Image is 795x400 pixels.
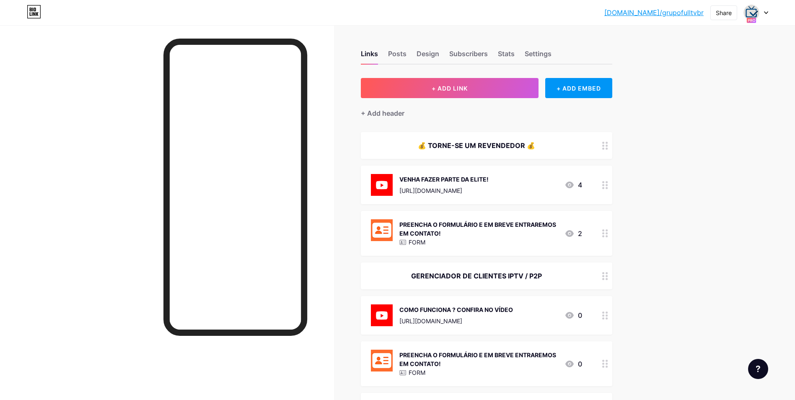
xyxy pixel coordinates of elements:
div: Subscribers [449,49,488,64]
span: + ADD LINK [432,85,468,92]
div: VENHA FAZER PARTE DA ELITE! [399,175,489,184]
div: GERENCIADOR DE CLIENTES IPTV / P2P [371,271,582,281]
div: Design [417,49,439,64]
div: PREENCHA O FORMULÁRIO E EM BREVE ENTRAREMOS EM CONTATO! [399,220,558,238]
div: Settings [525,49,552,64]
img: PREENCHA O FORMULÁRIO E EM BREVE ENTRAREMOS EM CONTATO! [371,219,393,241]
div: 💰 TORNE-SE UM REVENDEDOR 💰 [371,140,582,151]
div: 4 [565,180,582,190]
div: [URL][DOMAIN_NAME] [399,317,513,325]
img: COMO FUNCIONA ? CONFIRA NO VÍDEO [371,304,393,326]
div: 0 [565,359,582,369]
div: PREENCHA O FORMULÁRIO E EM BREVE ENTRAREMOS EM CONTATO! [399,351,558,368]
div: Share [716,8,732,17]
img: PREENCHA O FORMULÁRIO E EM BREVE ENTRAREMOS EM CONTATO! [371,350,393,371]
a: [DOMAIN_NAME]/grupofulltvbr [604,8,704,18]
div: + Add header [361,108,404,118]
div: COMO FUNCIONA ? CONFIRA NO VÍDEO [399,305,513,314]
div: 0 [565,310,582,320]
div: [URL][DOMAIN_NAME] [399,186,489,195]
div: + ADD EMBED [545,78,612,98]
p: FORM [409,238,425,247]
button: + ADD LINK [361,78,539,98]
div: Posts [388,49,407,64]
p: FORM [409,368,425,377]
img: grupofulltvbr [743,5,759,21]
div: 2 [565,229,582,239]
div: Stats [498,49,515,64]
div: Links [361,49,378,64]
img: VENHA FAZER PARTE DA ELITE! [371,174,393,196]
